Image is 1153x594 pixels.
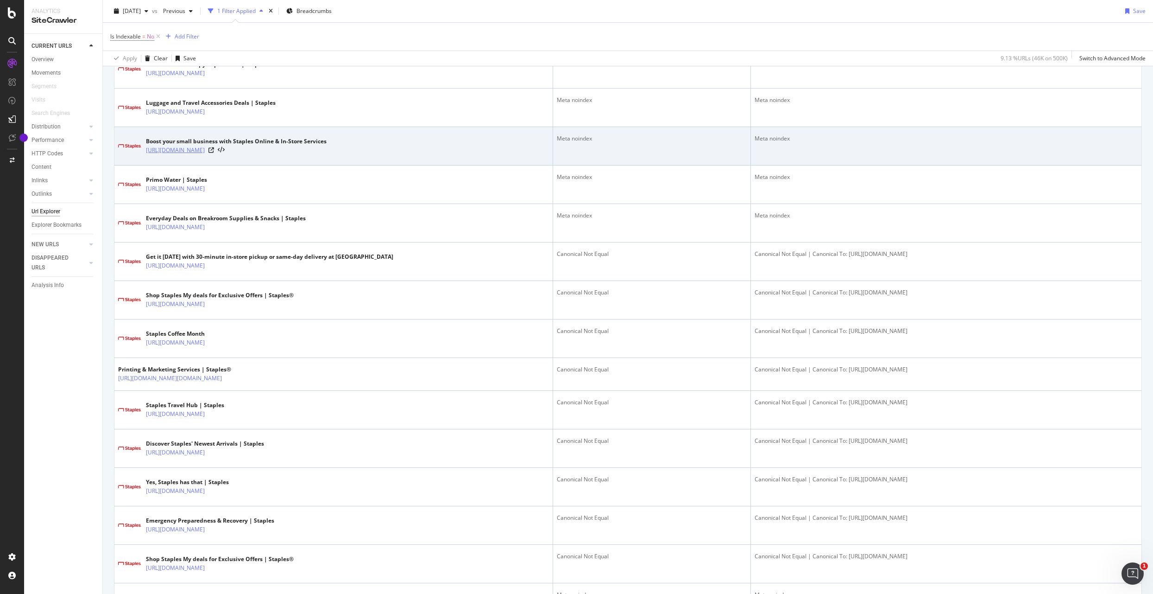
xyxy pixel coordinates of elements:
[32,162,96,172] a: Content
[755,365,1138,374] div: Canonical Not Equal | Canonical To: [URL][DOMAIN_NAME]
[204,4,267,19] button: 1 Filter Applied
[32,189,52,199] div: Outlinks
[32,109,70,118] div: Search Engines
[146,401,225,409] div: Staples Travel Hub | Staples
[142,32,145,40] span: =
[557,437,746,445] div: Canonical Not Equal
[141,51,168,66] button: Clear
[557,250,746,258] div: Canonical Not Equal
[32,68,61,78] div: Movements
[146,555,294,563] div: Shop Staples My deals for Exclusive Offers | Staples®
[755,96,1138,104] div: Meta noindex
[32,149,63,159] div: HTTP Codes
[159,7,185,15] span: Previous
[146,300,205,309] a: [URL][DOMAIN_NAME]
[32,281,96,290] a: Analysis Info
[32,41,87,51] a: CURRENT URLS
[32,240,87,249] a: NEW URLS
[283,4,335,19] button: Breadcrumbs
[118,144,141,148] img: main image
[32,176,87,185] a: Inlinks
[32,7,95,15] div: Analytics
[123,7,141,15] span: 2025 Sep. 15th
[32,122,87,132] a: Distribution
[32,68,96,78] a: Movements
[208,147,214,153] a: Visit Online Page
[32,15,95,26] div: SiteCrawler
[146,330,225,338] div: Staples Coffee Month
[146,440,264,448] div: Discover Staples' Newest Arrivals | Staples
[146,107,205,116] a: [URL][DOMAIN_NAME]
[146,409,205,419] a: [URL][DOMAIN_NAME]
[146,478,229,486] div: Yes, Staples has that | Staples
[146,486,205,496] a: [URL][DOMAIN_NAME]
[146,137,327,146] div: Boost your small business with Staples Online & In-Store Services
[32,82,66,91] a: Segments
[557,173,746,181] div: Meta noindex
[146,448,205,457] a: [URL][DOMAIN_NAME]
[1079,54,1146,62] div: Switch to Advanced Mode
[755,437,1138,445] div: Canonical Not Equal | Canonical To: [URL][DOMAIN_NAME]
[32,176,48,185] div: Inlinks
[118,67,141,71] img: main image
[557,134,746,143] div: Meta noindex
[1076,51,1146,66] button: Switch to Advanced Mode
[118,260,141,264] img: main image
[755,250,1138,258] div: Canonical Not Equal | Canonical To: [URL][DOMAIN_NAME]
[32,122,61,132] div: Distribution
[32,253,78,273] div: DISAPPEARED URLS
[32,189,87,199] a: Outlinks
[146,525,205,534] a: [URL][DOMAIN_NAME]
[32,149,87,159] a: HTTP Codes
[118,106,141,110] img: main image
[32,55,96,64] a: Overview
[147,30,154,43] span: No
[32,95,55,105] a: Visits
[755,173,1138,181] div: Meta noindex
[183,54,196,62] div: Save
[118,447,141,451] img: main image
[557,475,746,484] div: Canonical Not Equal
[162,31,199,42] button: Add Filter
[755,288,1138,297] div: Canonical Not Equal | Canonical To: [URL][DOMAIN_NAME]
[557,514,746,522] div: Canonical Not Equal
[118,552,141,575] img: main image
[146,563,205,573] a: [URL][DOMAIN_NAME]
[118,288,141,312] img: main image
[118,485,141,489] img: main image
[557,365,746,374] div: Canonical Not Equal
[218,147,225,153] button: View HTML Source
[267,6,275,16] div: times
[118,221,141,225] img: main image
[118,524,141,528] img: main image
[32,55,54,64] div: Overview
[755,398,1138,407] div: Canonical Not Equal | Canonical To: [URL][DOMAIN_NAME]
[146,261,205,270] a: [URL][DOMAIN_NAME]
[32,135,64,145] div: Performance
[32,109,79,118] a: Search Engines
[32,135,87,145] a: Performance
[557,96,746,104] div: Meta noindex
[32,162,51,172] div: Content
[755,211,1138,220] div: Meta noindex
[118,408,141,412] img: main image
[557,288,746,297] div: Canonical Not Equal
[146,146,205,155] a: [URL][DOMAIN_NAME]
[110,32,141,40] span: Is Indexable
[32,207,60,217] div: Url Explorer
[32,41,72,51] div: CURRENT URLS
[118,183,141,187] img: main image
[32,82,57,91] div: Segments
[32,95,45,105] div: Visits
[146,223,205,232] a: [URL][DOMAIN_NAME]
[755,552,1138,561] div: Canonical Not Equal | Canonical To: [URL][DOMAIN_NAME]
[175,32,199,40] div: Add Filter
[152,7,159,15] span: vs
[146,69,205,78] a: [URL][DOMAIN_NAME]
[146,184,205,193] a: [URL][DOMAIN_NAME]
[32,253,87,273] a: DISAPPEARED URLS
[755,327,1138,335] div: Canonical Not Equal | Canonical To: [URL][DOMAIN_NAME]
[32,240,59,249] div: NEW URLS
[19,134,28,142] div: Tooltip anchor
[159,4,196,19] button: Previous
